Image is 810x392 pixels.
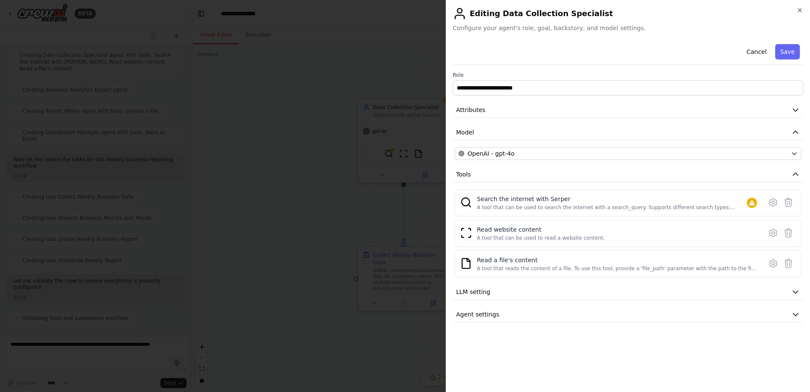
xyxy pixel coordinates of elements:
[453,7,804,20] h2: Editing Data Collection Specialist
[453,24,804,32] span: Configure your agent's role, goal, backstory, and model settings.
[781,225,796,241] button: Delete tool
[477,235,605,241] div: A tool that can be used to read a website content.
[455,147,802,160] button: OpenAI - gpt-4o
[456,106,486,114] span: Attributes
[477,265,757,272] div: A tool that reads the content of a file. To use this tool, provide a 'file_path' parameter with t...
[477,195,747,203] div: Search the internet with Serper
[453,102,804,118] button: Attributes
[765,256,781,271] button: Configure tool
[456,128,474,137] span: Model
[453,167,804,182] button: Tools
[477,204,747,211] div: A tool that can be used to search the internet with a search_query. Supports different search typ...
[453,284,804,300] button: LLM setting
[477,256,757,264] div: Read a file's content
[468,149,515,158] span: OpenAI - gpt-4o
[741,44,771,59] button: Cancel
[460,196,472,208] img: SerperDevTool
[456,310,500,319] span: Agent settings
[460,227,472,239] img: ScrapeWebsiteTool
[781,256,796,271] button: Delete tool
[477,225,605,234] div: Read website content
[460,258,472,269] img: FileReadTool
[781,195,796,210] button: Delete tool
[453,125,804,140] button: Model
[765,225,781,241] button: Configure tool
[456,288,491,296] span: LLM setting
[456,170,471,179] span: Tools
[765,195,781,210] button: Configure tool
[775,44,800,59] button: Save
[453,307,804,322] button: Agent settings
[453,72,804,78] label: Role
